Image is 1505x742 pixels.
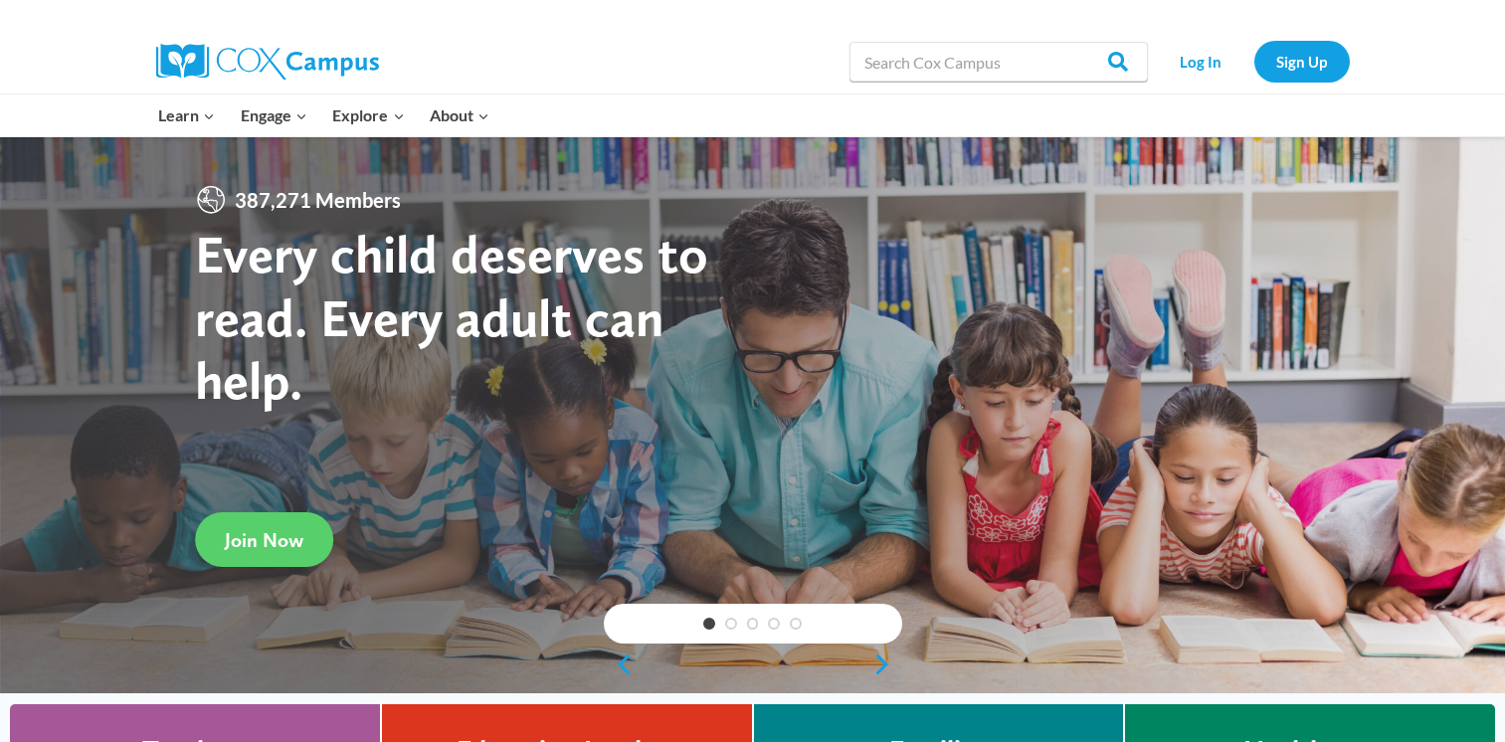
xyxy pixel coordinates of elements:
div: content slider buttons [604,645,902,684]
a: Join Now [195,512,333,567]
a: Log In [1158,41,1244,82]
a: previous [604,652,634,676]
span: About [430,102,489,128]
nav: Secondary Navigation [1158,41,1350,82]
span: Explore [332,102,404,128]
span: Join Now [225,528,303,552]
a: 1 [703,618,715,630]
input: Search Cox Campus [849,42,1148,82]
img: Cox Campus [156,44,379,80]
a: next [872,652,902,676]
span: Engage [241,102,307,128]
strong: Every child deserves to read. Every adult can help. [195,222,708,412]
a: Sign Up [1254,41,1350,82]
span: 387,271 Members [227,184,409,216]
a: 2 [725,618,737,630]
a: 4 [768,618,780,630]
span: Learn [158,102,215,128]
a: 5 [790,618,802,630]
a: 3 [747,618,759,630]
nav: Primary Navigation [146,94,502,136]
